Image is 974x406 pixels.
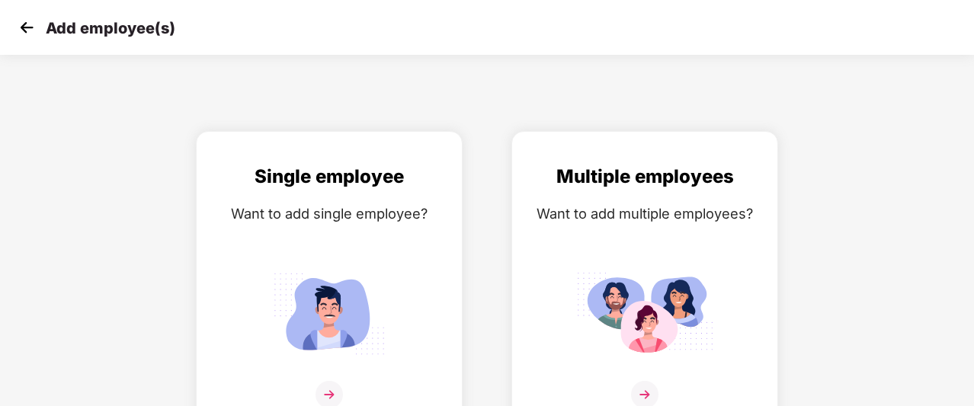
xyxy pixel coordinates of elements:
div: Multiple employees [527,162,762,191]
img: svg+xml;base64,PHN2ZyB4bWxucz0iaHR0cDovL3d3dy53My5vcmcvMjAwMC9zdmciIGlkPSJNdWx0aXBsZV9lbXBsb3llZS... [576,266,713,361]
img: svg+xml;base64,PHN2ZyB4bWxucz0iaHR0cDovL3d3dy53My5vcmcvMjAwMC9zdmciIHdpZHRoPSIzMCIgaGVpZ2h0PSIzMC... [15,16,38,39]
div: Single employee [212,162,447,191]
img: svg+xml;base64,PHN2ZyB4bWxucz0iaHR0cDovL3d3dy53My5vcmcvMjAwMC9zdmciIGlkPSJTaW5nbGVfZW1wbG95ZWUiIH... [261,266,398,361]
div: Want to add multiple employees? [527,203,762,225]
p: Add employee(s) [46,19,175,37]
div: Want to add single employee? [212,203,447,225]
